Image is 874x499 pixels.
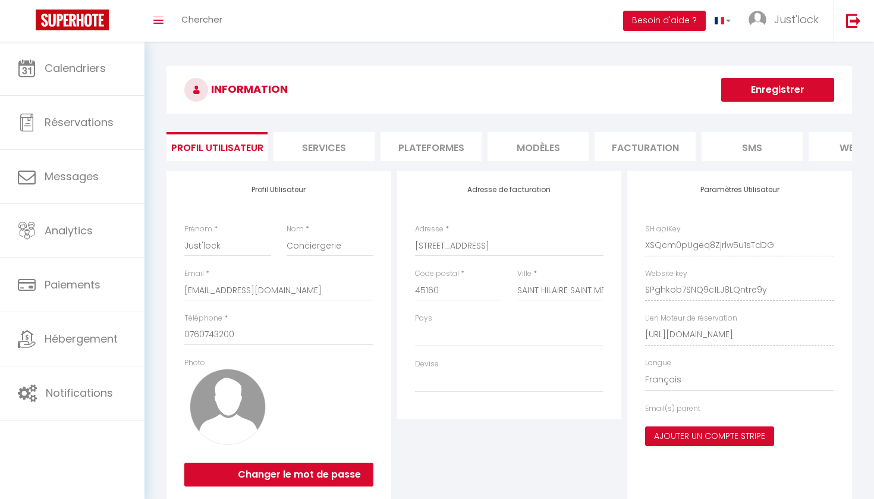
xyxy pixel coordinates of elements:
label: Téléphone [184,313,222,324]
li: Services [273,132,375,161]
button: Ouvrir le widget de chat LiveChat [10,5,45,40]
label: Ville [517,268,532,280]
h4: Adresse de facturation [415,186,604,194]
h4: Profil Utilisateur [184,186,373,194]
img: avatar.png [190,369,266,445]
iframe: Chat [823,445,865,490]
img: logout [846,13,861,28]
span: Calendriers [45,61,106,76]
img: Super Booking [36,10,109,30]
label: Code postal [415,268,459,280]
button: Ajouter un compte Stripe [645,426,774,447]
span: Réservations [45,115,114,130]
label: SH apiKey [645,224,681,235]
label: Pays [415,313,432,324]
label: Email(s) parent [645,403,700,415]
span: Notifications [46,385,113,400]
button: Changer le mot de passe [184,463,373,487]
span: Chercher [181,13,222,26]
span: Just'lock [774,12,819,27]
button: Enregistrer [721,78,834,102]
li: MODÈLES [488,132,589,161]
label: Prénom [184,224,212,235]
li: Profil Utilisateur [166,132,268,161]
span: Messages [45,169,99,184]
label: Adresse [415,224,444,235]
label: Devise [415,359,439,370]
h4: Paramètres Utilisateur [645,186,834,194]
label: Lien Moteur de réservation [645,313,737,324]
button: Besoin d'aide ? [623,11,706,31]
li: Facturation [595,132,696,161]
span: Analytics [45,223,93,238]
label: Nom [287,224,304,235]
label: Website key [645,268,687,280]
label: Photo [184,357,205,369]
li: Plateformes [381,132,482,161]
li: SMS [702,132,803,161]
label: Langue [645,357,671,369]
span: Paiements [45,277,100,292]
label: Email [184,268,204,280]
h3: INFORMATION [166,66,852,114]
img: ... [749,11,766,29]
span: Hébergement [45,331,118,346]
